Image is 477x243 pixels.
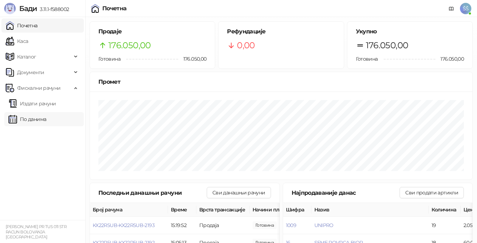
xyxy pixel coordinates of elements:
[98,188,207,197] div: Последњи данашњи рачуни
[286,222,296,228] button: 1009
[460,3,471,14] span: ŠŠ
[98,27,206,36] h5: Продаје
[168,203,196,217] th: Време
[90,203,168,217] th: Број рачуна
[429,203,461,217] th: Количина
[196,217,250,234] td: Продаја
[98,77,464,86] div: Промет
[9,112,46,126] a: По данима
[98,56,120,62] span: Готовина
[178,55,207,63] span: 176.050,00
[207,187,271,198] button: Сви данашњи рачуни
[253,221,277,229] span: 60,00
[196,203,250,217] th: Врста трансакције
[311,203,429,217] th: Назив
[250,203,321,217] th: Начини плаћања
[108,39,151,52] span: 176.050,00
[9,96,56,111] a: Издати рачуни
[292,188,400,197] div: Најпродаваније данас
[6,224,66,239] small: [PERSON_NAME] PR TUS 011 STR RACUN BOLOVANJA [GEOGRAPHIC_DATA]
[446,3,457,14] a: Документација
[17,50,36,64] span: Каталог
[227,27,335,36] h5: Рефундације
[366,39,408,52] span: 176.050,00
[17,81,60,95] span: Фискални рачуни
[17,65,44,79] span: Документи
[435,55,464,63] span: 176.050,00
[429,217,461,234] td: 19
[102,6,127,11] div: Почетна
[6,18,38,33] a: Почетна
[37,6,69,12] span: 3.11.1-f588002
[4,3,16,14] img: Logo
[6,34,28,48] a: Каса
[356,27,464,36] h5: Укупно
[237,39,255,52] span: 0,00
[283,203,311,217] th: Шифра
[168,217,196,234] td: 15:19:52
[93,222,155,228] button: KX22R5UB-KX22R5UB-2193
[19,4,37,13] span: Бади
[356,56,378,62] span: Готовина
[314,222,334,228] button: UNIPRO
[400,187,464,198] button: Сви продати артикли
